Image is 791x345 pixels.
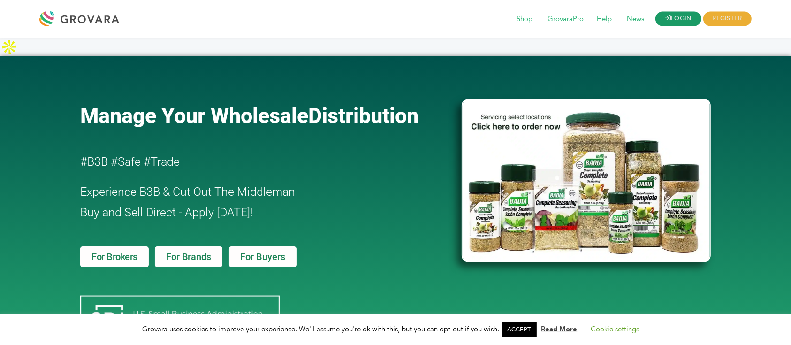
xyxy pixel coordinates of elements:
span: Distribution [308,103,418,128]
span: REGISTER [703,12,752,26]
span: Manage Your Wholesale [80,103,308,128]
span: For Buyers [240,252,285,261]
span: Experience B3B & Cut Out The Middleman [80,185,295,199]
span: For Brokers [91,252,137,261]
a: Help [590,14,618,24]
span: Shop [510,10,539,28]
a: Cookie settings [591,324,639,334]
a: LOGIN [655,12,701,26]
a: Read More [541,324,578,334]
a: For Brands [155,246,222,267]
a: For Buyers [229,246,297,267]
span: Help [590,10,618,28]
span: GrovaraPro [541,10,590,28]
a: Manage Your WholesaleDistribution [80,103,446,128]
a: GrovaraPro [541,14,590,24]
span: For Brands [166,252,211,261]
a: ACCEPT [502,322,537,337]
a: News [620,14,651,24]
span: Buy and Sell Direct - Apply [DATE]! [80,206,253,219]
a: For Brokers [80,246,149,267]
a: Shop [510,14,539,24]
h2: #B3B #Safe #Trade [80,152,408,172]
span: Grovara uses cookies to improve your experience. We'll assume you're ok with this, but you can op... [143,324,649,334]
span: News [620,10,651,28]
